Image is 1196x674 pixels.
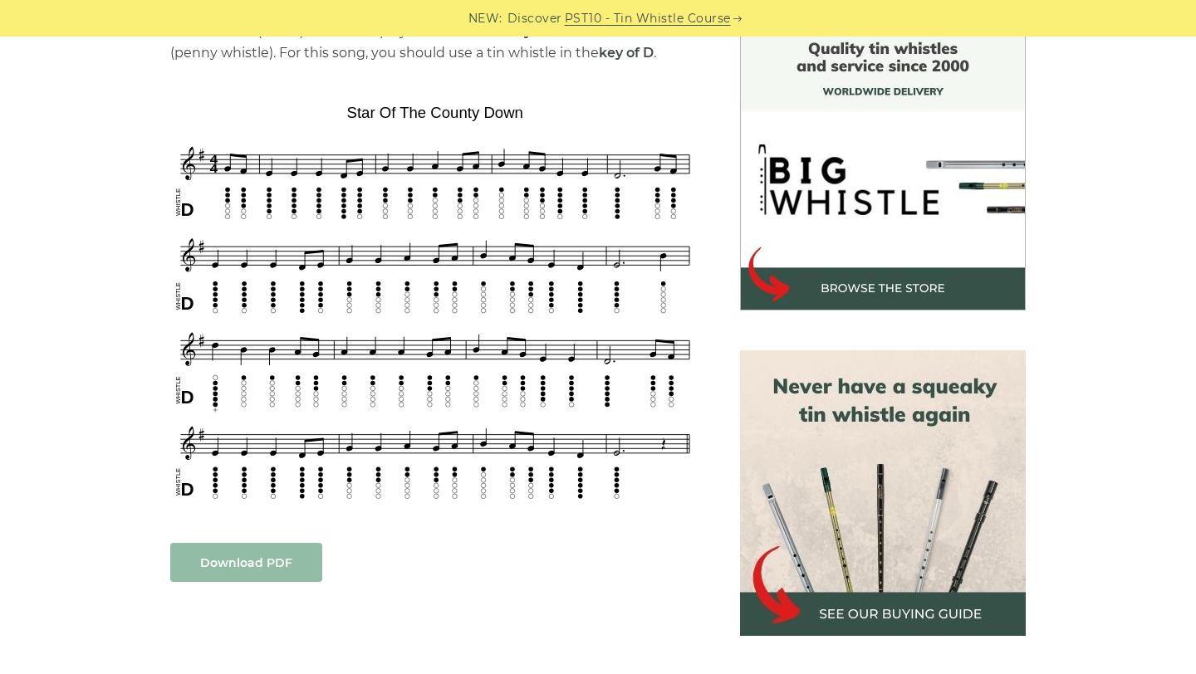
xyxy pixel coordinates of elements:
[740,350,1026,636] img: tin whistle buying guide
[565,9,731,28] a: PST10 - Tin Whistle Course
[507,9,562,28] span: Discover
[170,21,700,64] p: Sheet music (notes) and tab to play on a tin whistle (penny whistle). For this song, you should u...
[170,543,322,582] a: Download PDF
[599,45,654,61] strong: key of D
[468,9,502,28] span: NEW:
[740,25,1026,310] img: BigWhistle Tin Whistle Store
[170,98,700,510] img: Star of the County Down Tin Whistle Tab & Sheet Music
